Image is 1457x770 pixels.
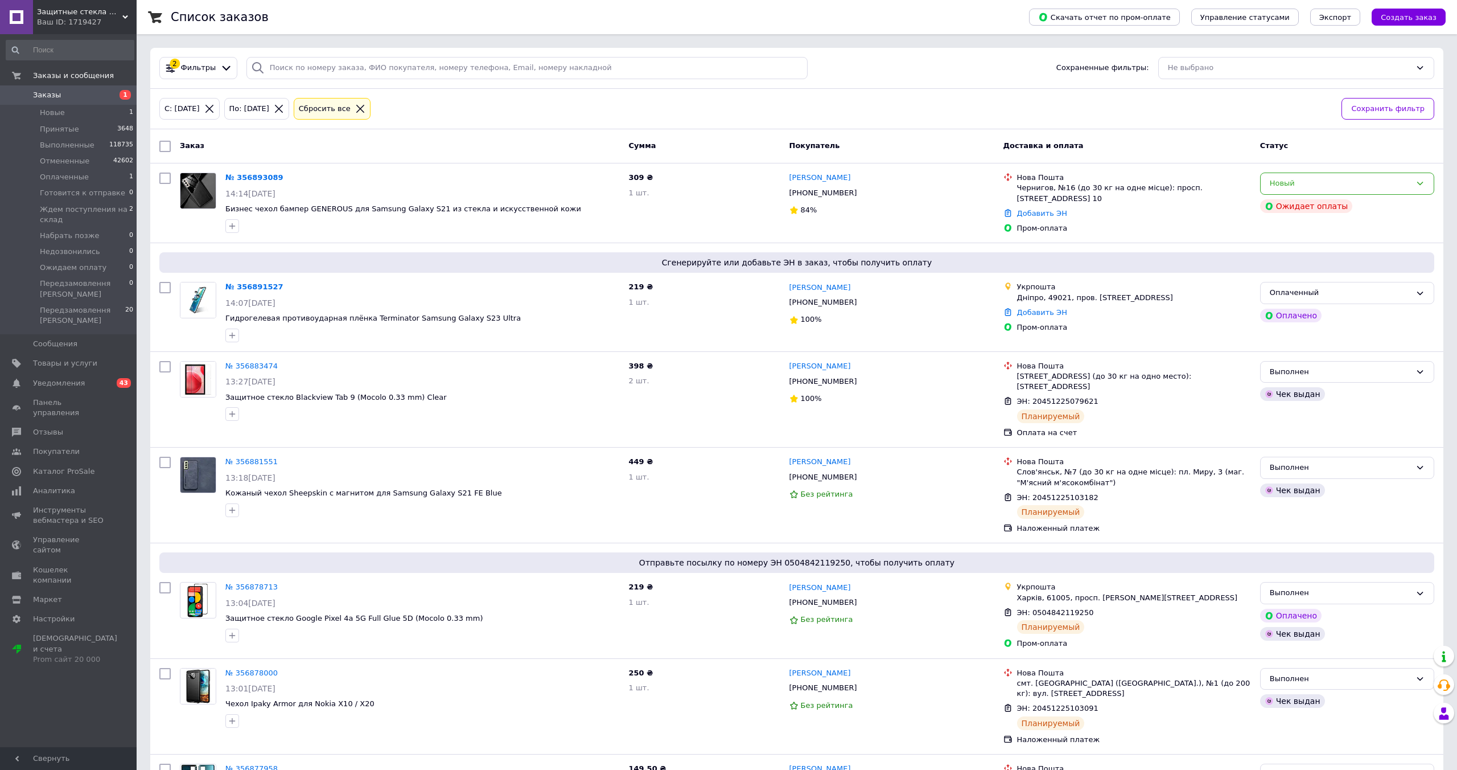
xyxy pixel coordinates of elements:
div: Чек выдан [1260,694,1325,708]
span: 0 [129,247,133,257]
span: Новые [40,108,65,118]
span: 13:04[DATE] [225,599,275,608]
span: Панель управления [33,398,105,418]
span: 42602 [113,156,133,166]
a: Защитное стекло Blackview Tab 9 (Mocolo 0.33 mm) Clear [225,393,447,402]
span: Создать заказ [1381,13,1437,22]
span: 43 [117,378,131,388]
span: ЭН: 20451225079621 [1017,397,1098,406]
a: [PERSON_NAME] [789,282,851,293]
span: 0 [129,231,133,241]
a: № 356891527 [225,282,283,291]
a: [PERSON_NAME] [789,173,851,183]
a: № 356878000 [225,669,278,677]
div: Наложенный платеж [1017,735,1251,745]
span: Каталог ProSale [33,466,94,477]
a: Фото товару [180,668,216,705]
a: Фото товару [180,582,216,619]
a: [PERSON_NAME] [789,457,851,468]
span: Защитные стекла Moколо [37,7,122,17]
span: Скачать отчет по пром-оплате [1038,12,1171,22]
span: [DEMOGRAPHIC_DATA] и счета [33,633,117,665]
span: Без рейтинга [801,701,853,710]
a: Фото товару [180,173,216,209]
span: Аналитика [33,486,75,496]
h1: Список заказов [171,10,269,24]
span: Экспорт [1319,13,1351,22]
div: Выполнен [1270,366,1411,378]
div: Дніпро, 49021, пров. [STREET_ADDRESS] [1017,293,1251,303]
a: [PERSON_NAME] [789,668,851,679]
div: Нова Пошта [1017,173,1251,183]
div: Сбросить все [297,103,353,115]
span: 1 [129,108,133,118]
div: Чек выдан [1260,627,1325,641]
button: Создать заказ [1372,9,1446,26]
span: Управление сайтом [33,535,105,555]
a: № 356878713 [225,583,278,591]
div: [PHONE_NUMBER] [787,374,859,389]
div: Ваш ID: 1719427 [37,17,137,27]
a: Чехол Ipaky Armor для Nokia X10 / X20 [225,699,374,708]
span: ЭН: 20451225103182 [1017,493,1098,502]
div: Планируемый [1017,409,1085,423]
span: Ждем поступления на склад [40,204,129,225]
span: Статус [1260,141,1289,150]
span: Кожаный чехол Sheepskin с магнитом для Samsung Galaxy S21 FE Blue [225,489,502,497]
div: Оплачено [1260,309,1322,322]
span: Настройки [33,614,75,624]
div: Выполнен [1270,587,1411,599]
span: Передзамовлення [PERSON_NAME] [40,278,129,299]
span: Сохранить фильтр [1351,103,1425,115]
div: Харків, 61005, просп. [PERSON_NAME][STREET_ADDRESS] [1017,593,1251,603]
button: Управление статусами [1191,9,1299,26]
span: 250 ₴ [629,669,653,677]
div: Чернигов, №16 (до 30 кг на одне місце): просп. [STREET_ADDRESS] 10 [1017,183,1251,203]
div: [STREET_ADDRESS] (до 30 кг на одно место): [STREET_ADDRESS] [1017,371,1251,392]
span: 1 шт. [629,473,649,481]
a: Бизнес чехол бампер GENEROUS для Samsung Galaxy S21 из стекла и искусственной кожи [225,204,581,213]
button: Сохранить фильтр [1341,98,1434,120]
a: № 356883474 [225,362,278,370]
a: Создать заказ [1360,13,1446,21]
div: Оплата на счет [1017,428,1251,438]
span: Ожидаем оплату [40,263,106,273]
span: Кошелек компании [33,565,105,585]
span: 13:01[DATE] [225,684,275,693]
div: Чек выдан [1260,387,1325,401]
div: С: [DATE] [162,103,202,115]
div: Нова Пошта [1017,668,1251,678]
span: 84% [801,206,817,214]
span: 1 шт. [629,298,649,306]
span: 219 ₴ [629,583,653,591]
a: Добавить ЭН [1017,209,1067,218]
div: Нова Пошта [1017,457,1251,467]
div: Не выбрано [1168,62,1411,74]
span: Отмененные [40,156,89,166]
span: Покупатели [33,447,80,457]
span: 3648 [117,124,133,134]
div: смт. [GEOGRAPHIC_DATA] ([GEOGRAPHIC_DATA].), №1 (до 200 кг): вул. [STREET_ADDRESS] [1017,678,1251,699]
div: [PHONE_NUMBER] [787,595,859,610]
a: № 356893089 [225,173,283,182]
div: Планируемый [1017,620,1085,634]
button: Скачать отчет по пром-оплате [1029,9,1180,26]
span: 309 ₴ [629,173,653,182]
span: 20 [125,305,133,326]
span: Управление статусами [1200,13,1290,22]
div: Укрпошта [1017,582,1251,592]
div: [PHONE_NUMBER] [787,470,859,485]
span: Отправьте посылку по номеру ЭН 0504842119250, чтобы получить оплату [164,557,1430,568]
span: 0 [129,263,133,273]
img: Фото товару [180,282,216,318]
div: Чек выдан [1260,484,1325,497]
span: 2 [129,204,133,225]
span: Инструменты вебмастера и SEO [33,505,105,526]
span: Заказы и сообщения [33,71,114,81]
div: [PHONE_NUMBER] [787,295,859,310]
span: 398 ₴ [629,362,653,370]
span: 0 [129,278,133,299]
span: Передзамовлення [PERSON_NAME] [40,305,125,326]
